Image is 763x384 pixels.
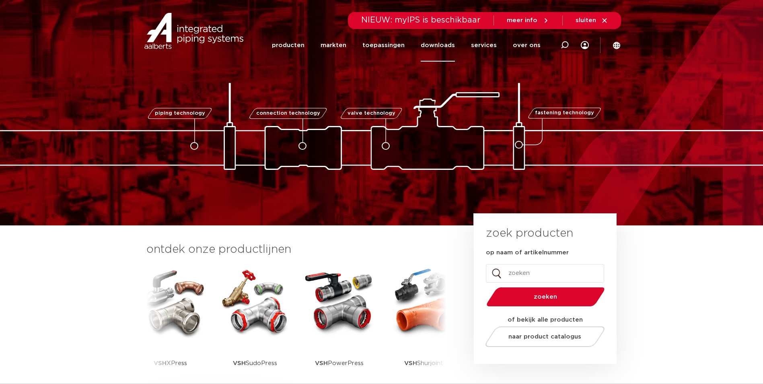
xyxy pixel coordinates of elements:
h3: ontdek onze productlijnen [146,242,446,258]
span: fastening technology [535,111,594,116]
a: downloads [421,29,455,62]
div: my IPS [581,29,589,62]
a: meer info [507,17,549,24]
a: naar product catalogus [483,326,607,347]
span: piping technology [155,111,205,116]
nav: Menu [272,29,541,62]
button: zoeken [483,287,608,307]
strong: VSH [404,360,417,366]
span: meer info [507,17,537,23]
a: markten [321,29,346,62]
a: over ons [513,29,541,62]
strong: VSH [315,360,328,366]
a: producten [272,29,304,62]
a: sluiten [576,17,608,24]
span: zoeken [507,294,584,300]
span: valve technology [348,111,395,116]
strong: of bekijk alle producten [508,317,583,323]
span: connection technology [256,111,320,116]
strong: VSH [233,360,246,366]
span: sluiten [576,17,596,23]
a: toepassingen [362,29,405,62]
h3: zoek producten [486,225,573,242]
label: op naam of artikelnummer [486,249,569,257]
a: services [471,29,497,62]
input: zoeken [486,264,604,283]
span: naar product catalogus [508,334,581,340]
strong: VSH [154,360,167,366]
span: NIEUW: myIPS is beschikbaar [361,16,481,24]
